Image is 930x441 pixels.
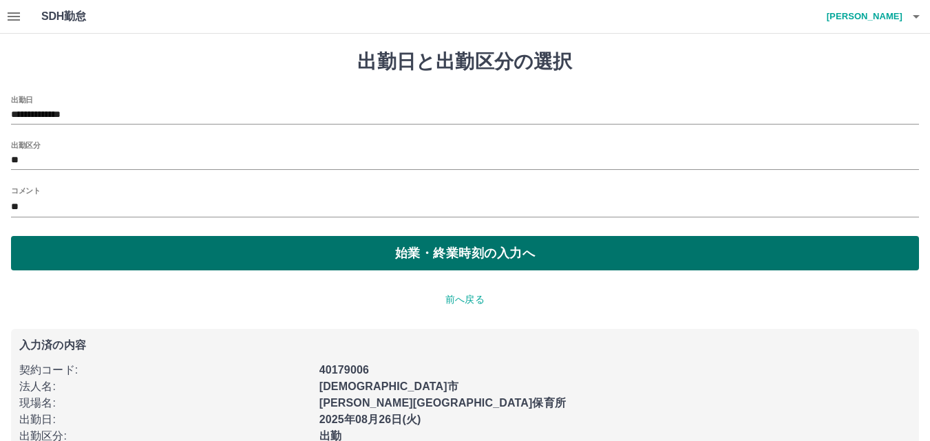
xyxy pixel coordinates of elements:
[11,50,919,74] h1: 出勤日と出勤区分の選択
[11,94,33,105] label: 出勤日
[319,397,566,409] b: [PERSON_NAME][GEOGRAPHIC_DATA]保育所
[19,411,311,428] p: 出勤日 :
[11,292,919,307] p: 前へ戻る
[319,413,421,425] b: 2025年08月26日(火)
[319,364,369,376] b: 40179006
[11,185,40,195] label: コメント
[19,378,311,395] p: 法人名 :
[19,395,311,411] p: 現場名 :
[11,236,919,270] button: 始業・終業時刻の入力へ
[11,140,40,150] label: 出勤区分
[19,362,311,378] p: 契約コード :
[319,380,458,392] b: [DEMOGRAPHIC_DATA]市
[19,340,911,351] p: 入力済の内容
